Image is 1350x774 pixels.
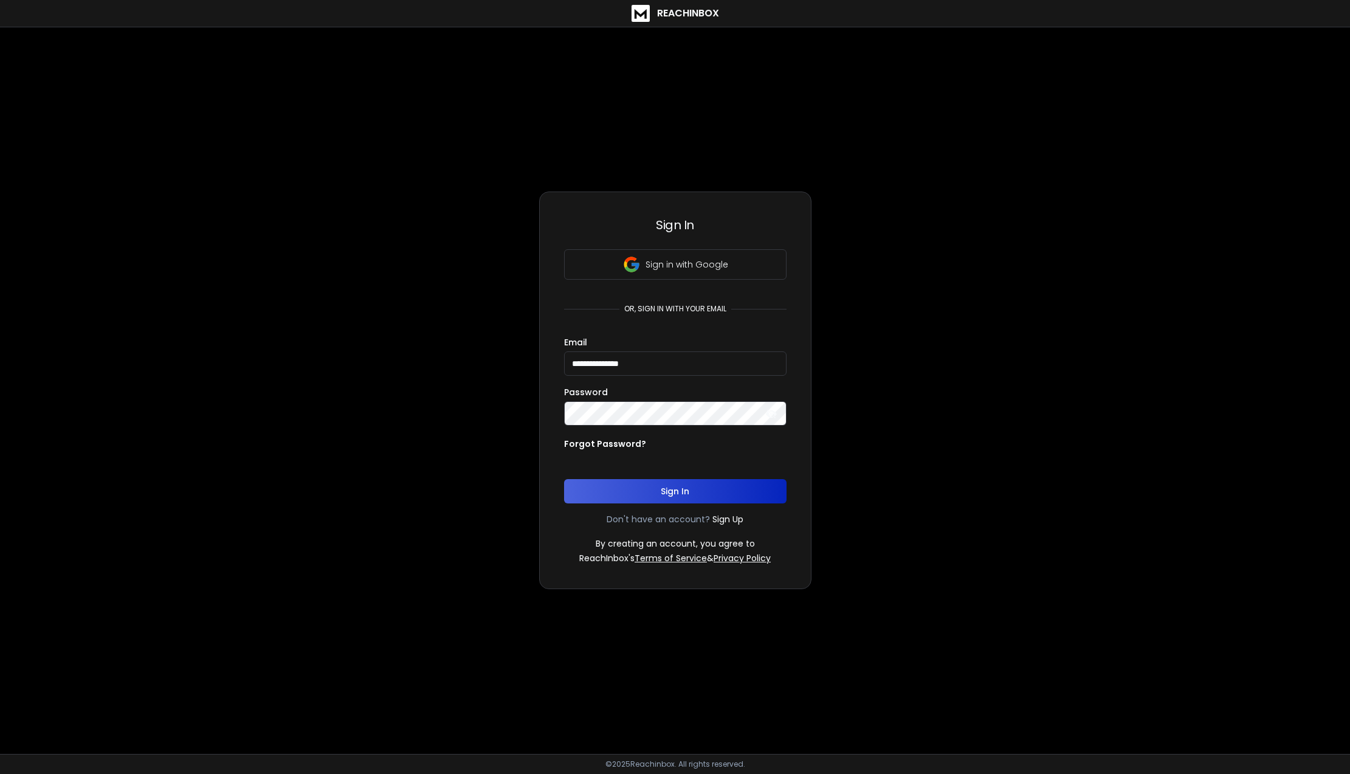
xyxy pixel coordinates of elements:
[564,388,608,396] label: Password
[596,537,755,550] p: By creating an account, you agree to
[632,5,719,22] a: ReachInbox
[564,338,587,347] label: Email
[579,552,771,564] p: ReachInbox's &
[632,5,650,22] img: logo
[635,552,707,564] a: Terms of Service
[605,759,745,769] p: © 2025 Reachinbox. All rights reserved.
[657,6,719,21] h1: ReachInbox
[646,258,728,271] p: Sign in with Google
[712,513,743,525] a: Sign Up
[607,513,710,525] p: Don't have an account?
[619,304,731,314] p: or, sign in with your email
[564,479,787,503] button: Sign In
[564,216,787,233] h3: Sign In
[564,438,646,450] p: Forgot Password?
[714,552,771,564] a: Privacy Policy
[564,249,787,280] button: Sign in with Google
